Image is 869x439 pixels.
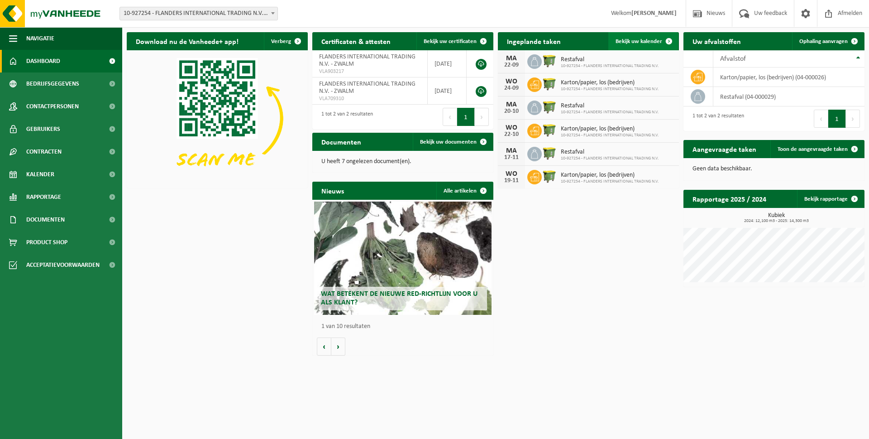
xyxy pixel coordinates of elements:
[683,140,765,158] h2: Aangevraagde taken
[561,79,659,87] span: Karton/papier, los (bedrijven)
[413,133,492,151] a: Bekijk uw documenten
[502,78,520,85] div: WO
[502,170,520,178] div: WO
[616,39,662,44] span: Bekijk uw kalender
[457,108,475,126] button: 1
[319,95,420,102] span: VLA709310
[475,108,489,126] button: Next
[688,212,864,223] h3: Kubiek
[26,118,60,140] span: Gebruikers
[312,182,353,199] h2: Nieuws
[561,63,659,69] span: 10-927254 - FLANDERS INTERNATIONAL TRADING N.V.
[319,68,420,75] span: VLA903217
[314,202,492,315] a: Wat betekent de nieuwe RED-richtlijn voor u als klant?
[26,254,100,276] span: Acceptatievoorwaarden
[321,290,477,306] span: Wat betekent de nieuwe RED-richtlijn voor u als klant?
[26,50,60,72] span: Dashboard
[561,156,659,161] span: 10-927254 - FLANDERS INTERNATIONAL TRADING N.V.
[502,62,520,68] div: 22-09
[502,178,520,184] div: 19-11
[799,39,848,44] span: Ophaling aanvragen
[542,76,557,92] img: WB-1100-HPE-GN-50
[424,39,477,44] span: Bekijk uw certificaten
[26,163,54,186] span: Kalender
[319,81,415,95] span: FLANDERS INTERNATIONAL TRADING N.V. - ZWALM
[502,147,520,154] div: MA
[26,95,79,118] span: Contactpersonen
[688,219,864,223] span: 2024: 12,100 m3 - 2025: 14,300 m3
[608,32,678,50] a: Bekijk uw kalender
[26,208,65,231] span: Documenten
[542,169,557,184] img: WB-1100-HPE-GN-50
[778,146,848,152] span: Toon de aangevraagde taken
[26,186,61,208] span: Rapportage
[26,72,79,95] span: Bedrijfsgegevens
[498,32,570,50] h2: Ingeplande taken
[561,179,659,184] span: 10-927254 - FLANDERS INTERNATIONAL TRADING N.V.
[317,338,331,356] button: Vorige
[502,101,520,108] div: MA
[561,125,659,133] span: Karton/papier, los (bedrijven)
[331,338,345,356] button: Volgende
[312,133,370,150] h2: Documenten
[683,32,750,50] h2: Uw afvalstoffen
[264,32,307,50] button: Verberg
[542,99,557,115] img: WB-1100-HPE-GN-50
[502,85,520,92] div: 24-09
[436,182,492,200] a: Alle artikelen
[312,32,400,50] h2: Certificaten & attesten
[561,172,659,179] span: Karton/papier, los (bedrijven)
[428,50,467,77] td: [DATE]
[502,124,520,131] div: WO
[561,102,659,110] span: Restafval
[416,32,492,50] a: Bekijk uw certificaten
[26,140,62,163] span: Contracten
[127,50,308,186] img: Download de VHEPlus App
[321,159,484,165] p: U heeft 7 ongelezen document(en).
[792,32,864,50] a: Ophaling aanvragen
[561,110,659,115] span: 10-927254 - FLANDERS INTERNATIONAL TRADING N.V.
[502,154,520,161] div: 17-11
[561,87,659,92] span: 10-927254 - FLANDERS INTERNATIONAL TRADING N.V.
[321,323,489,330] p: 1 van 10 resultaten
[542,122,557,138] img: WB-1100-HPE-GN-50
[828,110,846,128] button: 1
[713,68,864,87] td: karton/papier, los (bedrijven) (04-000026)
[502,108,520,115] div: 20-10
[26,231,67,254] span: Product Shop
[561,133,659,138] span: 10-927254 - FLANDERS INTERNATIONAL TRADING N.V.
[814,110,828,128] button: Previous
[561,149,659,156] span: Restafval
[502,55,520,62] div: MA
[797,190,864,208] a: Bekijk rapportage
[542,53,557,68] img: WB-1100-HPE-GN-50
[502,131,520,138] div: 22-10
[631,10,677,17] strong: [PERSON_NAME]
[770,140,864,158] a: Toon de aangevraagde taken
[846,110,860,128] button: Next
[319,53,415,68] span: FLANDERS INTERNATIONAL TRADING N.V. - ZWALM
[688,109,744,129] div: 1 tot 2 van 2 resultaten
[120,7,277,20] span: 10-927254 - FLANDERS INTERNATIONAL TRADING N.V. - ZWALM
[428,77,467,105] td: [DATE]
[720,55,746,63] span: Afvalstof
[683,190,775,207] h2: Rapportage 2025 / 2024
[561,56,659,63] span: Restafval
[420,139,477,145] span: Bekijk uw documenten
[127,32,248,50] h2: Download nu de Vanheede+ app!
[26,27,54,50] span: Navigatie
[317,107,373,127] div: 1 tot 2 van 2 resultaten
[271,39,291,44] span: Verberg
[692,166,855,172] p: Geen data beschikbaar.
[443,108,457,126] button: Previous
[713,87,864,106] td: restafval (04-000029)
[542,145,557,161] img: WB-1100-HPE-GN-50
